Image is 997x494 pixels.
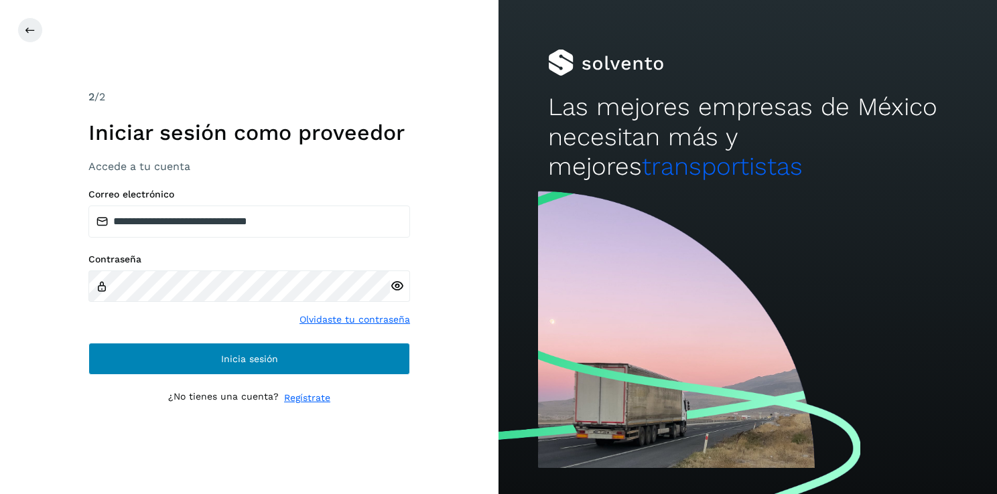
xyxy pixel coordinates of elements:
label: Contraseña [88,254,410,265]
p: ¿No tienes una cuenta? [168,391,279,405]
h2: Las mejores empresas de México necesitan más y mejores [548,92,947,181]
div: /2 [88,89,410,105]
h3: Accede a tu cuenta [88,160,410,173]
button: Inicia sesión [88,343,410,375]
a: Olvidaste tu contraseña [300,313,410,327]
span: transportistas [642,152,803,181]
span: Inicia sesión [221,354,278,363]
span: 2 [88,90,94,103]
label: Correo electrónico [88,189,410,200]
h1: Iniciar sesión como proveedor [88,120,410,145]
a: Regístrate [284,391,330,405]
